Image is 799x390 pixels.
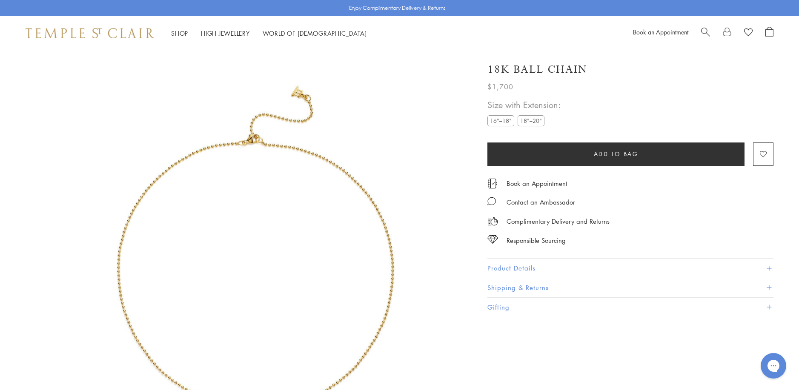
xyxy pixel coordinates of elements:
[756,350,790,381] iframe: Gorgias live chat messenger
[487,216,498,227] img: icon_delivery.svg
[201,29,250,37] a: High JewelleryHigh Jewellery
[487,298,773,317] button: Gifting
[487,115,514,126] label: 16"–18"
[171,29,188,37] a: ShopShop
[487,259,773,278] button: Product Details
[263,29,367,37] a: World of [DEMOGRAPHIC_DATA]World of [DEMOGRAPHIC_DATA]
[487,142,745,166] button: Add to bag
[507,235,566,246] div: Responsible Sourcing
[171,28,367,39] nav: Main navigation
[701,27,710,40] a: Search
[594,149,639,159] span: Add to bag
[487,197,496,205] img: MessageIcon-01_2.svg
[349,4,446,12] p: Enjoy Complimentary Delivery & Returns
[633,28,688,36] a: Book an Appointment
[487,278,773,297] button: Shipping & Returns
[507,179,567,188] a: Book an Appointment
[744,27,753,40] a: View Wishlist
[765,27,773,40] a: Open Shopping Bag
[507,216,610,227] p: Complimentary Delivery and Returns
[487,98,561,112] span: Size with Extension:
[507,197,575,208] div: Contact an Ambassador
[26,28,154,38] img: Temple St. Clair
[487,81,513,92] span: $1,700
[487,235,498,244] img: icon_sourcing.svg
[487,179,498,188] img: icon_appointment.svg
[487,62,587,77] h1: 18K Ball Chain
[518,115,544,126] label: 18"–20"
